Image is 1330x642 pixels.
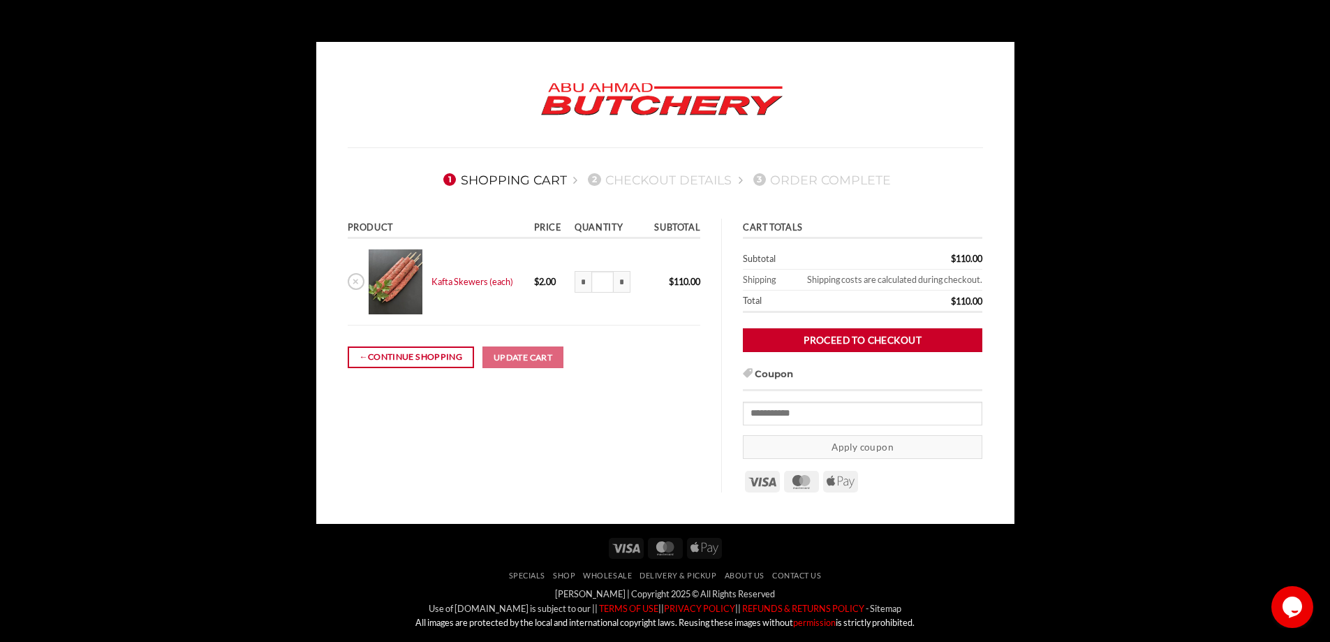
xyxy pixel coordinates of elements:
font: TERMS OF USE [599,603,658,614]
th: Shipping [743,270,784,291]
th: Subtotal [643,219,700,239]
a: PRIVACY POLICY [664,603,735,614]
img: Abu Ahmad Butchery [529,73,795,126]
a: Specials [509,571,545,580]
bdi: 110.00 [669,276,700,287]
th: Product [348,219,530,239]
a: Wholesale [583,571,632,580]
a: - [866,603,869,614]
span: 2 [588,173,600,186]
a: Delivery & Pickup [640,571,716,580]
span: 1 [443,173,456,186]
div: Payment icons [607,536,724,559]
span: ← [359,350,368,364]
a: Sitemap [870,603,901,614]
a: TERMS OF USE [598,603,658,614]
td: Shipping costs are calculated during checkout. [784,270,982,291]
button: Update cart [482,346,563,369]
a: Kafta Skewers (each) [431,276,513,287]
a: 1Shopping Cart [439,173,567,187]
a: permission [793,617,836,628]
th: Price [529,219,570,239]
input: Reduce quantity of Kafta Skewers (each) [575,271,591,293]
th: Total [743,291,865,313]
a: Contact Us [772,571,821,580]
a: SHOP [553,571,575,580]
input: Product quantity [591,271,614,293]
a: Proceed to checkout [743,328,982,353]
nav: Checkout steps [348,161,983,198]
th: Subtotal [743,249,865,270]
span: $ [534,276,539,287]
span: $ [951,253,956,264]
bdi: 2.00 [534,276,556,287]
input: Increase quantity of Kafta Skewers (each) [614,271,630,293]
font: REFUNDS & RETURNS POLICY [742,603,864,614]
p: All images are protected by the local and international copyright laws. Reusing these images with... [327,615,1004,629]
button: Apply coupon [743,435,982,460]
a: Continue shopping [348,346,474,368]
h3: Coupon [743,367,982,391]
iframe: chat widget [1271,586,1316,628]
span: $ [669,276,674,287]
bdi: 110.00 [951,253,982,264]
th: Cart totals [743,219,982,239]
a: About Us [725,571,764,580]
span: $ [951,296,956,307]
a: 2Checkout details [584,173,732,187]
img: Cart [369,249,422,314]
a: REFUNDS & RETURNS POLICY [741,603,864,614]
bdi: 110.00 [951,296,982,307]
div: Payment icons [743,469,860,493]
th: Quantity [570,219,643,239]
a: Remove Kafta Skewers (each) from cart [348,273,364,290]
